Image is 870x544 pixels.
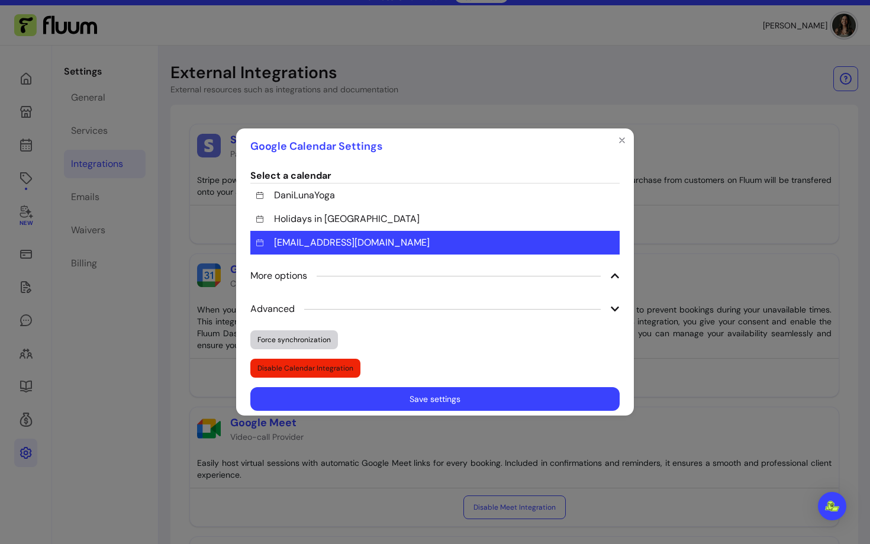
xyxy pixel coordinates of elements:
[250,169,620,183] p: Select a calendar
[250,330,338,349] button: Force synchronization
[250,302,295,316] span: Advanced
[250,359,360,378] button: Disable Calendar Integration
[236,128,634,164] header: Google Calendar Settings
[274,212,420,226] span: Holidays in [GEOGRAPHIC_DATA]
[250,269,307,283] span: More options
[818,492,846,520] div: Open Intercom Messenger
[274,236,430,250] span: [EMAIL_ADDRESS][DOMAIN_NAME]
[274,188,335,202] span: DaniLunaYoga
[613,131,631,150] button: Close
[250,387,620,411] button: Save settings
